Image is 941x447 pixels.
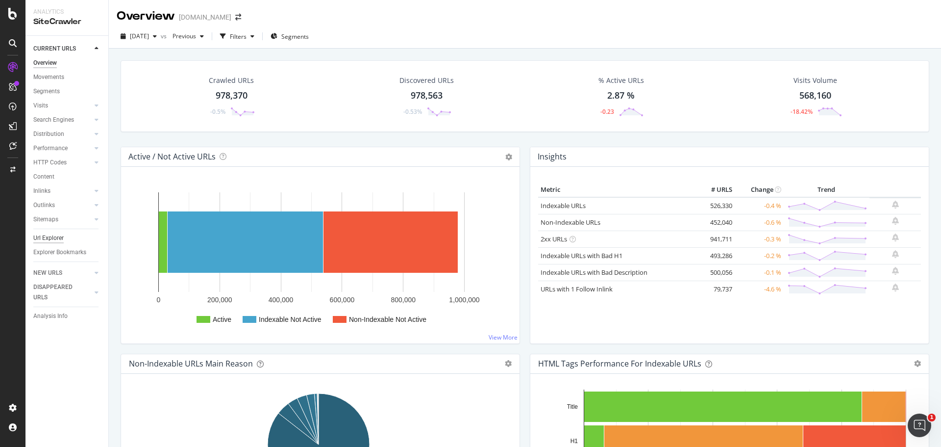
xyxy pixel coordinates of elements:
[33,129,92,139] a: Distribution
[695,183,735,197] th: # URLS
[33,233,101,243] a: Url Explorer
[735,183,784,197] th: Change
[33,200,55,210] div: Outlinks
[33,86,60,97] div: Segments
[33,8,100,16] div: Analytics
[259,316,322,323] text: Indexable Not Active
[33,72,64,82] div: Movements
[892,217,899,225] div: bell-plus
[735,197,784,214] td: -0.4 %
[735,214,784,231] td: -0.6 %
[793,76,837,85] div: Visits Volume
[791,107,813,116] div: -18.42%
[209,76,254,85] div: Crawled URLs
[600,107,614,116] div: -0.23
[892,234,899,241] div: bell-plus
[403,107,422,116] div: -0.53%
[161,32,169,40] span: vs
[117,28,161,44] button: [DATE]
[213,316,231,323] text: Active
[210,107,225,116] div: -0.5%
[892,250,899,258] div: bell-plus
[169,28,208,44] button: Previous
[33,44,92,54] a: CURRENT URLS
[33,186,92,196] a: Inlinks
[799,89,831,102] div: 568,160
[33,200,92,210] a: Outlinks
[129,183,512,336] div: A chart.
[33,282,83,303] div: DISAPPEARED URLS
[449,296,479,304] text: 1,000,000
[33,268,92,278] a: NEW URLS
[33,86,101,97] a: Segments
[33,172,101,182] a: Content
[33,143,92,154] a: Performance
[33,186,50,196] div: Inlinks
[33,129,64,139] div: Distribution
[695,197,735,214] td: 526,330
[235,14,241,21] div: arrow-right-arrow-left
[33,282,92,303] a: DISAPPEARED URLS
[399,76,454,85] div: Discovered URLs
[541,218,600,227] a: Non-Indexable URLs
[117,8,175,25] div: Overview
[130,32,149,40] span: 2025 Aug. 21st
[33,44,76,54] div: CURRENT URLS
[735,247,784,264] td: -0.2 %
[33,172,54,182] div: Content
[33,143,68,154] div: Performance
[33,58,57,68] div: Overview
[33,247,101,258] a: Explorer Bookmarks
[695,281,735,297] td: 79,737
[330,296,355,304] text: 600,000
[33,214,92,225] a: Sitemaps
[784,183,869,197] th: Trend
[538,359,701,368] div: HTML Tags Performance for Indexable URLs
[541,235,567,243] a: 2xx URLs
[129,359,253,368] div: Non-Indexable URLs Main Reason
[216,89,248,102] div: 978,370
[598,76,644,85] div: % Active URLs
[216,28,258,44] button: Filters
[33,268,62,278] div: NEW URLS
[695,231,735,247] td: 941,711
[33,158,67,168] div: HTTP Codes
[695,264,735,281] td: 500,056
[33,115,92,125] a: Search Engines
[735,281,784,297] td: -4.6 %
[207,296,232,304] text: 200,000
[33,247,86,258] div: Explorer Bookmarks
[33,115,74,125] div: Search Engines
[33,101,92,111] a: Visits
[541,201,586,210] a: Indexable URLs
[179,12,231,22] div: [DOMAIN_NAME]
[33,58,101,68] a: Overview
[892,284,899,291] div: bell-plus
[281,32,309,41] span: Segments
[33,311,68,321] div: Analysis Info
[567,403,578,410] text: Title
[695,214,735,231] td: 452,040
[128,150,216,163] h4: Active / Not Active URLs
[33,101,48,111] div: Visits
[914,360,921,367] div: gear
[157,296,161,304] text: 0
[33,16,100,27] div: SiteCrawler
[607,89,635,102] div: 2.87 %
[908,414,931,437] iframe: Intercom live chat
[538,183,695,197] th: Metric
[33,158,92,168] a: HTTP Codes
[735,264,784,281] td: -0.1 %
[33,214,58,225] div: Sitemaps
[269,296,294,304] text: 400,000
[892,201,899,209] div: bell-plus
[411,89,443,102] div: 978,563
[169,32,196,40] span: Previous
[33,233,64,243] div: Url Explorer
[349,316,426,323] text: Non-Indexable Not Active
[928,414,936,421] span: 1
[33,72,101,82] a: Movements
[267,28,313,44] button: Segments
[541,251,622,260] a: Indexable URLs with Bad H1
[230,32,247,41] div: Filters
